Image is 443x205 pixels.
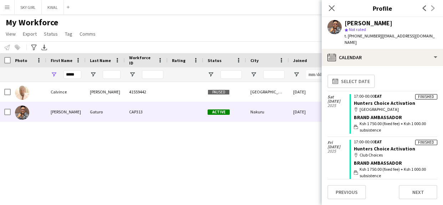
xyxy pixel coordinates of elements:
input: Last Name Filter Input [103,70,121,79]
span: Status [44,31,58,37]
span: Last Name [90,58,111,63]
button: Open Filter Menu [208,71,214,78]
span: First Name [51,58,72,63]
span: [DATE] [327,99,350,103]
span: EAT [375,93,382,99]
input: Joined Filter Input [306,70,327,79]
div: Finished [415,140,437,145]
div: CAP313 [125,102,168,122]
button: Next [399,185,437,199]
span: 2025 [327,149,350,153]
app-action-btn: Advanced filters [30,43,38,52]
span: View [6,31,16,37]
img: Vincent Gaturo [15,106,29,120]
a: Tag [62,29,75,39]
span: Tag [65,31,72,37]
span: Not rated [349,27,366,32]
span: Paused [208,89,230,95]
button: SKY GIRL [15,0,42,14]
span: | [EMAIL_ADDRESS][DOMAIN_NAME] [345,33,435,45]
a: Hunters Choice Activation [354,100,415,106]
button: Open Filter Menu [51,71,57,78]
button: Open Filter Menu [90,71,96,78]
a: Status [41,29,61,39]
img: Calvince Gadafi [15,86,29,100]
div: Gaturo [86,102,125,122]
span: Export [23,31,37,37]
div: [PERSON_NAME] [46,102,86,122]
div: Nakuru [246,102,289,122]
span: Sat [327,95,350,99]
span: t. [PHONE_NUMBER] [345,33,382,39]
span: Ksh 1 750.00 (fixed fee) + Ksh 1 000.00 subsistence [360,166,437,179]
span: Comms [80,31,96,37]
span: [DATE] [327,145,350,149]
button: Open Filter Menu [129,71,136,78]
button: Previous [327,185,366,199]
div: Brand Ambassador [354,114,437,121]
div: [GEOGRAPHIC_DATA] [354,106,437,113]
button: KWAL [42,0,64,14]
div: [DATE] [289,82,332,102]
div: Finished [415,94,437,99]
span: Fri [327,140,350,145]
a: Hunters Choice Activation [354,145,415,152]
input: Status Filter Input [220,70,242,79]
span: EAT [375,139,382,144]
span: Rating [172,58,185,63]
span: Ksh 1 750.00 (fixed fee) + Ksh 1 000.00 subsistence [360,121,437,133]
button: Select date [327,75,375,88]
span: Active [208,109,230,115]
input: First Name Filter Input [63,70,81,79]
div: Calendar [322,49,443,66]
span: My Workforce [6,17,58,28]
span: Status [208,58,221,63]
div: [PERSON_NAME] [345,20,392,26]
div: [PERSON_NAME] [86,82,125,102]
button: Open Filter Menu [250,71,257,78]
div: Brand Ambassador [354,160,437,166]
span: Photo [15,58,27,63]
button: Open Filter Menu [293,71,300,78]
span: 2025 [327,103,350,108]
a: Comms [77,29,98,39]
div: 41559442 [125,82,168,102]
div: 17:00-00:00 [354,94,437,98]
div: [GEOGRAPHIC_DATA] [246,82,289,102]
a: Export [20,29,40,39]
a: View [3,29,19,39]
input: City Filter Input [263,70,285,79]
div: Club Choices [354,152,437,158]
span: Joined [293,58,307,63]
div: 17:00-00:00 [354,140,437,144]
app-action-btn: Export XLSX [40,43,49,52]
div: Calvince [46,82,86,102]
input: Workforce ID Filter Input [142,70,163,79]
span: City [250,58,259,63]
div: [DATE] [289,102,332,122]
h3: Profile [322,4,443,13]
span: Workforce ID [129,55,155,66]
